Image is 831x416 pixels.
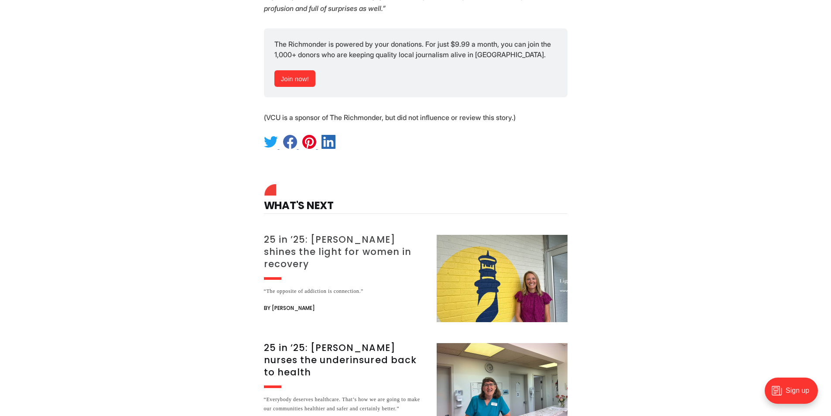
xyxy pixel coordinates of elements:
[264,234,426,270] h3: 25 in ’25: [PERSON_NAME] shines the light for women in recovery
[264,395,426,413] div: “Everybody deserves healthcare. That’s how we are going to make our communities healthier and saf...
[264,111,568,124] p: (VCU is a sponsor of The Richmonder, but did not influence or review this story.)
[264,303,315,313] span: By [PERSON_NAME]
[437,235,568,322] img: 25 in ’25: Emily DuBose shines the light for women in recovery
[264,235,568,322] a: 25 in ’25: [PERSON_NAME] shines the light for women in recovery “The opposite of addiction is con...
[264,342,426,378] h3: 25 in ’25: [PERSON_NAME] nurses the underinsured back to health
[757,373,831,416] iframe: portal-trigger
[264,287,426,296] div: “The opposite of addiction is connection.”
[264,186,568,214] h4: What's Next
[274,70,316,87] a: Join now!
[274,40,553,59] span: The Richmonder is powered by your donations. For just $9.99 a month, you can join the 1,000+ dono...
